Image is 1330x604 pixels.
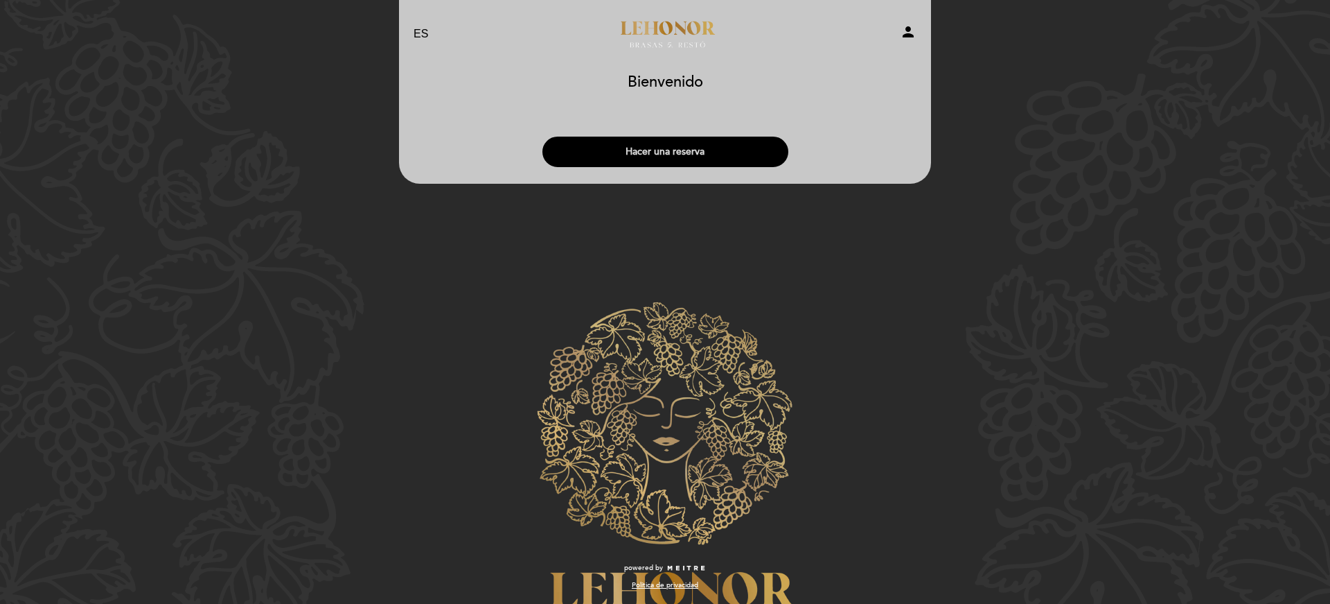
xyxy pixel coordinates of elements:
[624,563,663,573] span: powered by
[900,24,916,40] i: person
[542,137,788,167] button: Hacer una reserva
[624,563,706,573] a: powered by
[578,15,752,53] a: Lehonor - Brasas & Resto
[666,565,706,572] img: MEITRE
[628,74,703,91] h1: Bienvenido
[632,580,698,590] a: Política de privacidad
[900,24,916,45] button: person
